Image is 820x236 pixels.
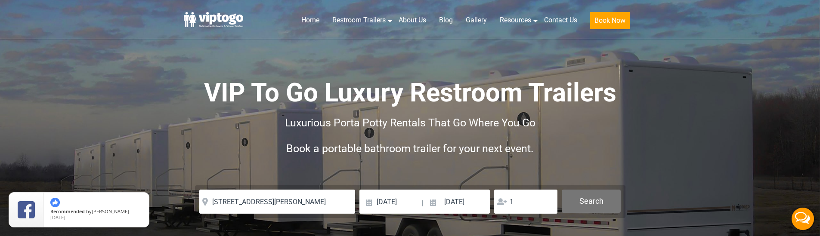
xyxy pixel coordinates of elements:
input: Where do you need your restroom? [199,190,355,214]
button: Live Chat [786,202,820,236]
span: Recommended [50,208,85,215]
a: Blog [433,11,459,30]
button: Book Now [590,12,630,29]
a: Restroom Trailers [326,11,392,30]
input: Pickup [425,190,490,214]
input: Persons [494,190,557,214]
button: Search [562,190,621,213]
img: Review Rating [18,201,35,218]
a: Gallery [459,11,493,30]
span: [DATE] [50,214,65,221]
img: thumbs up icon [50,198,60,207]
a: About Us [392,11,433,30]
span: VIP To Go Luxury Restroom Trailers [204,77,616,108]
a: Resources [493,11,538,30]
a: Contact Us [538,11,584,30]
a: Home [295,11,326,30]
span: by [50,209,142,215]
span: [PERSON_NAME] [92,208,129,215]
input: Delivery [359,190,421,214]
span: Book a portable bathroom trailer for your next event. [286,142,534,155]
span: | [422,190,424,217]
a: Book Now [584,11,636,34]
span: Luxurious Porta Potty Rentals That Go Where You Go [285,116,535,129]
